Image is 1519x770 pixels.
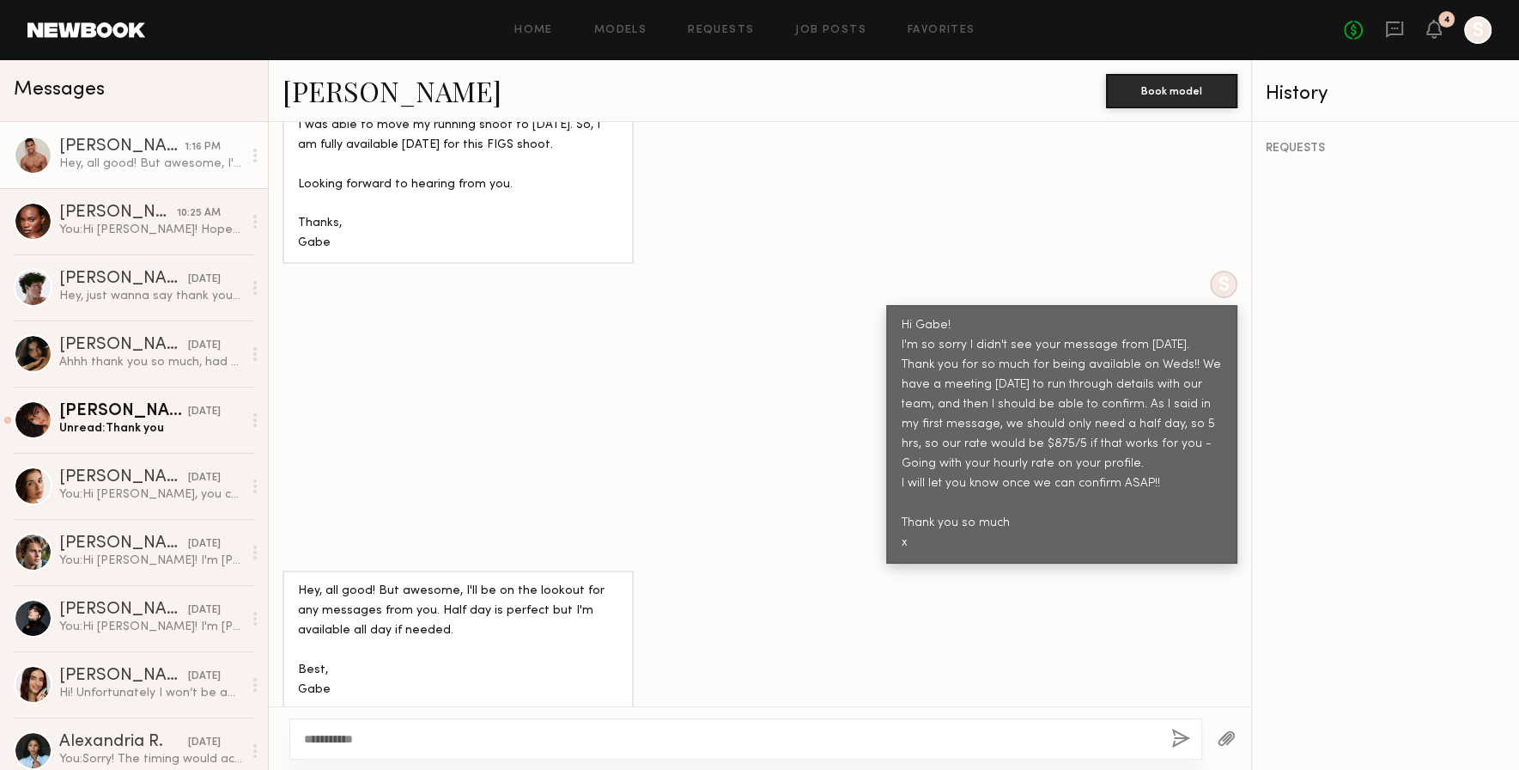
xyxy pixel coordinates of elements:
[188,735,221,751] div: [DATE]
[59,138,185,156] div: [PERSON_NAME]
[188,669,221,685] div: [DATE]
[902,316,1222,553] div: Hi Gabe! I'm so sorry I didn't see your message from [DATE]. Thank you for so much for being avai...
[188,404,221,420] div: [DATE]
[688,25,754,36] a: Requests
[1443,15,1450,25] div: 4
[59,420,242,437] div: Unread: Thank you
[59,288,242,304] div: Hey, just wanna say thank you so much for booking me, and I really enjoyed working with all of you😊
[59,469,188,486] div: [PERSON_NAME]
[1464,16,1492,44] a: S
[188,602,221,619] div: [DATE]
[1106,74,1237,108] button: Book model
[59,535,188,553] div: [PERSON_NAME]
[59,734,188,751] div: Alexandria R.
[59,619,242,635] div: You: Hi [PERSON_NAME]! I'm [PERSON_NAME], the production coordinator over at FIGS ([DOMAIN_NAME]....
[59,403,188,420] div: [PERSON_NAME]
[59,751,242,767] div: You: Sorry! The timing would actually be 1-3pm or 2-4pm.
[59,222,242,238] div: You: Hi [PERSON_NAME]! Hope you had a nice weekend, thank you so much for holding the 13th for us...
[298,76,618,254] div: Good morning, I was able to move my running shoot to [DATE]. So, I am fully available [DATE] for ...
[188,338,221,354] div: [DATE]
[59,553,242,569] div: You: Hi [PERSON_NAME]! I'm [PERSON_NAME], the production coordinator over at FIGS ([DOMAIN_NAME]....
[908,25,975,36] a: Favorites
[59,486,242,503] div: You: Hi [PERSON_NAME], you can release. Thanks for holding!
[59,156,242,172] div: Hey, all good! But awesome, I'll be on the lookout for any messages from you. Half day is perfect...
[59,337,188,354] div: [PERSON_NAME]
[1266,84,1506,104] div: History
[1266,143,1506,155] div: REQUESTS
[594,25,647,36] a: Models
[283,72,501,109] a: [PERSON_NAME]
[185,139,221,156] div: 1:16 PM
[59,668,188,685] div: [PERSON_NAME]
[298,582,618,700] div: Hey, all good! But awesome, I'll be on the lookout for any messages from you. Half day is perfect...
[177,205,221,222] div: 10:25 AM
[14,80,105,100] span: Messages
[188,272,221,288] div: [DATE]
[59,685,242,701] div: Hi! Unfortunately I won’t be able to shoot [DATE]:( I am doing a summer internship so my schedule...
[59,602,188,619] div: [PERSON_NAME]
[514,25,553,36] a: Home
[59,205,177,222] div: [PERSON_NAME]
[188,470,221,486] div: [DATE]
[188,536,221,553] div: [DATE]
[795,25,866,36] a: Job Posts
[59,271,188,288] div: [PERSON_NAME]
[59,354,242,370] div: Ahhh thank you so much, had tons of fun!! :))
[1106,82,1237,97] a: Book model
